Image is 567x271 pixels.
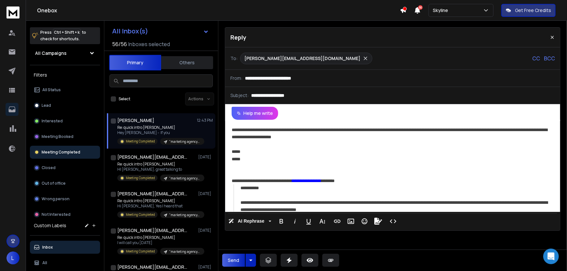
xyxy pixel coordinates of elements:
[117,191,189,197] h1: [PERSON_NAME][EMAIL_ADDRESS][PERSON_NAME][DOMAIN_NAME]
[30,99,100,112] button: Lead
[501,4,556,17] button: Get Free Credits
[6,252,19,265] button: L
[117,227,189,234] h1: [PERSON_NAME][EMAIL_ADDRESS][DOMAIN_NAME]
[303,215,315,228] button: Underline (Ctrl+U)
[30,177,100,190] button: Out of office
[117,130,195,135] p: Hey [PERSON_NAME] - If you
[198,154,213,160] p: [DATE]
[289,215,301,228] button: Italic (Ctrl+I)
[42,245,53,250] p: Inbox
[117,203,195,209] p: Hi [PERSON_NAME], Yes I heard that
[30,161,100,174] button: Closed
[42,118,63,124] p: Interested
[543,249,559,264] div: Open Intercom Messenger
[42,87,61,92] p: All Status
[109,55,161,70] button: Primary
[117,162,195,167] p: Re: quick intro [PERSON_NAME]
[53,29,81,36] span: Ctrl + Shift + k
[532,55,540,62] p: CC
[117,240,195,245] p: I will call you [DATE]
[42,196,70,202] p: Wrong person
[117,154,189,160] h1: [PERSON_NAME][EMAIL_ADDRESS][DOMAIN_NAME]
[544,55,555,62] p: BCC
[30,192,100,205] button: Wrong person
[107,25,214,38] button: All Inbox(s)
[358,215,371,228] button: Emoticons
[42,212,71,217] p: Not Interested
[169,139,200,144] p: "marketing agency" | 11-500 | US ONLY | CXO/Owner/Partner
[117,198,195,203] p: Re: quick intro [PERSON_NAME]
[198,228,213,233] p: [DATE]
[230,33,246,42] p: Reply
[34,222,66,229] h3: Custom Labels
[387,215,399,228] button: Code View
[237,218,266,224] span: AI Rephrase
[30,83,100,96] button: All Status
[169,213,200,217] p: "marketing agency" | 11-500 | US ONLY | CXO/Owner/Partner
[117,167,195,172] p: HI [PERSON_NAME], great talking to
[117,235,195,240] p: Re: quick intro [PERSON_NAME]
[6,6,19,18] img: logo
[119,96,130,102] label: Select
[42,150,80,155] p: Meeting Completed
[30,115,100,128] button: Interested
[117,117,154,124] h1: [PERSON_NAME]
[126,249,155,254] p: Meeting Completed
[345,215,357,228] button: Insert Image (Ctrl+P)
[42,181,66,186] p: Out of office
[42,134,73,139] p: Meeting Booked
[515,7,551,14] p: Get Free Credits
[35,50,67,56] h1: All Campaigns
[42,103,51,108] p: Lead
[331,215,343,228] button: Insert Link (Ctrl+K)
[126,139,155,144] p: Meeting Completed
[117,264,189,270] h1: [PERSON_NAME][EMAIL_ADDRESS][DOMAIN_NAME]
[112,40,127,48] span: 56 / 56
[30,47,100,60] button: All Campaigns
[230,55,238,62] p: To:
[198,191,213,196] p: [DATE]
[40,29,86,42] p: Press to check for shortcuts.
[222,254,245,267] button: Send
[275,215,288,228] button: Bold (Ctrl+B)
[316,215,329,228] button: More Text
[42,260,47,265] p: All
[169,249,200,254] p: "marketing agency" | 11-500 | US ONLY | CXO/Owner/Partner
[227,215,273,228] button: AI Rephrase
[230,92,249,99] p: Subject:
[244,55,360,62] p: [PERSON_NAME][EMAIL_ADDRESS][DOMAIN_NAME]
[128,40,170,48] h3: Inboxes selected
[112,28,148,34] h1: All Inbox(s)
[117,125,195,130] p: Re: quick intro [PERSON_NAME]
[30,208,100,221] button: Not Interested
[126,212,155,217] p: Meeting Completed
[169,176,200,181] p: "marketing agency" | 11-500 | US ONLY | CXO/Owner/Partner
[372,215,384,228] button: Signature
[161,55,213,70] button: Others
[30,256,100,269] button: All
[42,165,56,170] p: Closed
[418,5,423,10] span: 50
[30,241,100,254] button: Inbox
[30,146,100,159] button: Meeting Completed
[37,6,400,14] h1: Onebox
[30,70,100,80] h3: Filters
[30,130,100,143] button: Meeting Booked
[198,265,213,270] p: [DATE]
[197,118,213,123] p: 12:43 PM
[232,107,278,120] button: Help me write
[433,7,451,14] p: Skyline
[126,176,155,180] p: Meeting Completed
[230,75,242,81] p: From:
